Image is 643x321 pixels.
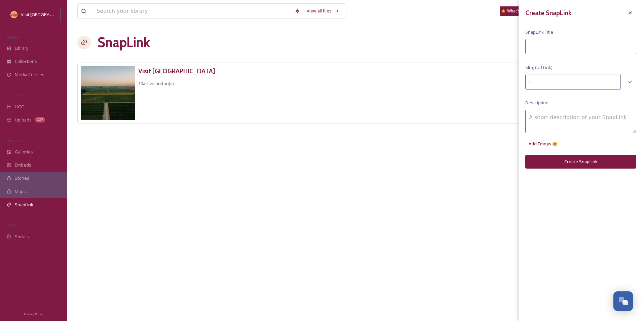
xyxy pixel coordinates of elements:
[24,312,43,316] span: Privacy Policy
[7,138,22,143] span: WIDGETS
[15,58,37,65] span: Collections
[138,66,215,76] a: Visit [GEOGRAPHIC_DATA]
[15,234,29,240] span: Socials
[138,80,174,86] span: 10 active button(s)
[7,35,18,40] span: MEDIA
[81,66,135,120] img: f3c95699-6446-452f-9a14-16c78ac2645e.jpg
[93,4,291,19] input: Search your library
[525,155,636,169] button: Create SnapLink
[98,32,150,52] h1: SnapLink
[7,93,21,98] span: COLLECT
[500,6,533,16] a: What's New
[303,4,343,17] a: View all files
[15,149,33,155] span: Galleries
[15,117,32,123] span: Uploads
[529,141,558,147] span: Add Emojis 😄
[15,188,26,195] span: Maps
[15,104,24,110] span: UGC
[15,202,33,208] span: SnapLink
[15,175,29,181] span: Stories
[525,100,549,106] span: Description
[21,11,73,17] span: Visit [GEOGRAPHIC_DATA]
[15,45,28,51] span: Library
[24,310,43,318] a: Privacy Policy
[7,223,20,228] span: SOCIALS
[525,29,553,35] span: SnapLink Title
[525,74,621,90] input: my-link
[525,64,552,71] span: Slug (Url Link)
[11,11,17,18] img: Square%20Social%20Visit%20Lodi.png
[15,71,44,78] span: Media Centres
[613,291,633,311] button: Open Chat
[15,162,31,168] span: Embeds
[525,8,571,18] h3: Create SnapLink
[35,117,45,122] div: 227
[525,39,636,54] input: My Link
